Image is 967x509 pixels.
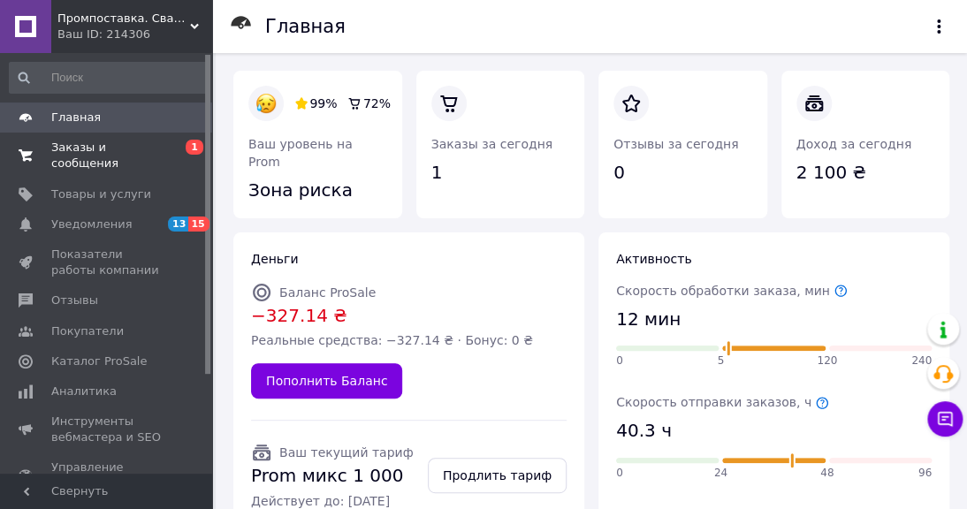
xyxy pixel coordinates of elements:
span: Аналитика [51,384,117,399]
span: Главная [51,110,101,125]
span: Prom микс 1 000 [251,463,413,489]
span: 120 [817,353,837,368]
span: 240 [911,353,932,368]
span: 0 [616,353,623,368]
span: 0 [616,466,623,481]
span: 12 мин [616,307,681,332]
span: Деньги [251,252,298,266]
a: Пополнить Баланс [251,363,402,399]
h1: Главная [265,16,346,37]
span: Скорость обработки заказа, мин [616,284,848,298]
span: Уведомления [51,217,132,232]
button: Чат с покупателем [927,401,963,437]
span: 72% [363,96,391,110]
span: Реальные средства: −327.14 ₴ · Бонус: 0 ₴ [251,331,533,349]
span: 1 [186,140,203,155]
span: 99% [309,96,337,110]
input: Поиск [9,62,209,94]
span: 5 [718,353,725,368]
div: Ваш ID: 214306 [57,27,212,42]
span: Товары и услуги [51,186,151,202]
span: Каталог ProSale [51,353,147,369]
span: Инструменты вебмастера и SEO [51,414,164,445]
span: Показатели работы компании [51,247,164,278]
span: Скорость отправки заказов, ч [616,395,829,409]
span: −327.14 ₴ [251,303,533,329]
span: Заказы и сообщения [51,140,164,171]
span: Отзывы [51,292,98,308]
span: 24 [714,466,727,481]
span: 96 [918,466,932,481]
span: 15 [188,217,209,232]
span: 40.3 ч [616,418,672,444]
span: Ваш текущий тариф [279,445,413,460]
span: Промпоставка. Сварочные материалы и оборудование в Украине [57,11,190,27]
span: Покупатели [51,323,124,339]
span: 13 [168,217,188,232]
span: Управление сайтом [51,460,164,491]
span: Активность [616,252,691,266]
a: Продлить тариф [428,458,567,493]
span: Баланс ProSale [279,285,376,300]
span: 48 [820,466,834,481]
